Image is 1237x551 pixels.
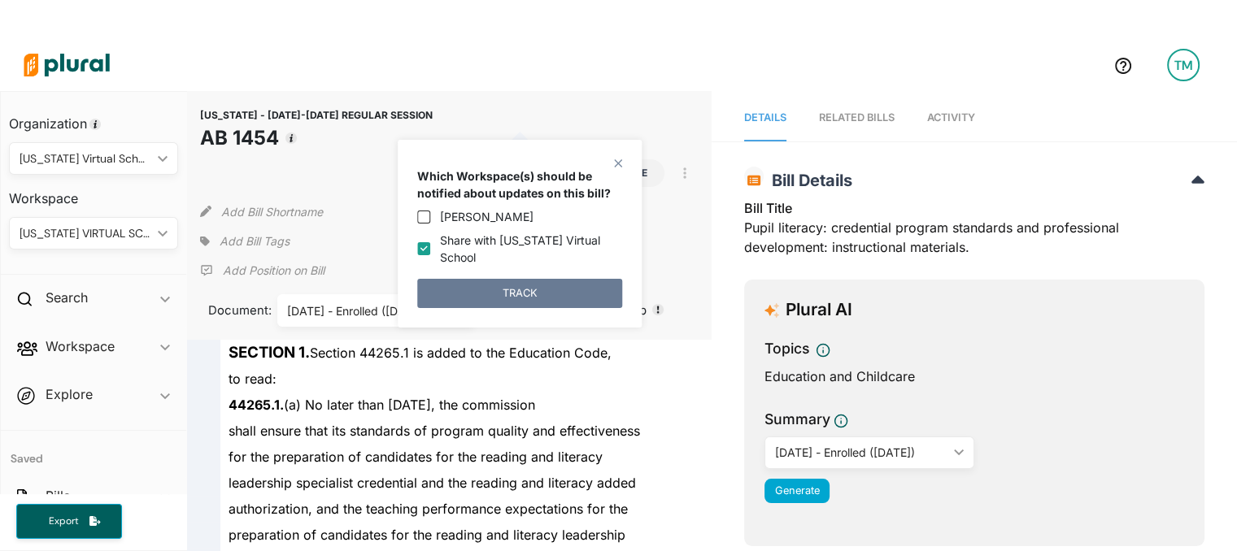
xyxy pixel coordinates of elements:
[9,175,178,210] h3: Workspace
[229,343,310,362] strong: SECTION 1.
[775,484,820,497] span: Generate
[744,198,1204,267] div: Pupil literacy: credential program standards and professional development: instructional materials.
[229,397,284,413] strong: 44265.1.
[786,300,852,320] h3: Plural AI
[440,208,534,225] label: [PERSON_NAME]
[229,501,628,517] span: authorization, and the teaching performance expectations for the
[223,262,324,279] p: Add Position on Bill
[764,479,830,503] button: Generate
[417,167,622,202] p: Which Workspace(s) should be notified about updates on this bill?
[220,233,290,249] span: Add Bill Tags
[287,302,449,319] div: [DATE] - Enrolled ([DATE])
[819,95,895,141] a: RELATED BILLS
[651,302,665,317] div: Tooltip anchor
[440,232,622,266] label: Share with [US_STATE] Virtual School
[20,150,151,167] div: [US_STATE] Virtual School (FLVS)
[1,431,186,471] h4: Saved
[284,131,298,145] div: Tooltip anchor
[1154,42,1213,88] a: TM
[37,514,89,528] span: Export
[229,397,535,413] span: (a) No later than [DATE], the commission
[200,124,433,153] h1: AB 1454
[20,225,151,242] div: [US_STATE] VIRTUAL SCHOOL
[764,171,852,190] span: Bill Details
[46,337,115,355] h2: Workspace
[927,111,975,124] span: Activity
[46,487,70,505] h2: Bills
[764,409,830,430] h3: Summary
[819,110,895,125] div: RELATED BILLS
[46,385,93,403] h2: Explore
[16,504,122,539] button: Export
[200,229,290,254] div: Add tags
[221,198,323,224] button: Add Bill Shortname
[229,345,612,361] span: Section 44265.1 is added to the Education Code,
[744,111,786,124] span: Details
[200,302,257,319] span: Document:
[744,198,1204,218] h3: Bill Title
[764,338,809,359] h3: Topics
[764,367,1184,386] div: Education and Childcare
[229,423,640,439] span: shall ensure that its standards of program quality and effectiveness
[46,289,88,306] h2: Search
[200,109,433,121] span: [US_STATE] - [DATE]-[DATE] REGULAR SESSION
[1167,49,1200,81] div: TM
[10,37,124,93] img: Logo for Plural
[229,449,603,465] span: for the preparation of candidates for the reading and literacy
[9,100,178,136] h3: Organization
[1182,496,1221,535] iframe: Intercom live chat
[417,279,622,308] button: TRACK
[88,117,102,132] div: Tooltip anchor
[200,258,324,283] div: Add Position Statement
[229,475,636,491] span: leadership specialist credential and the reading and literacy added
[229,527,625,543] span: preparation of candidates for the reading and literacy leadership
[229,371,277,387] span: to read:
[775,444,947,461] div: [DATE] - Enrolled ([DATE])
[927,95,975,141] a: Activity
[744,95,786,141] a: Details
